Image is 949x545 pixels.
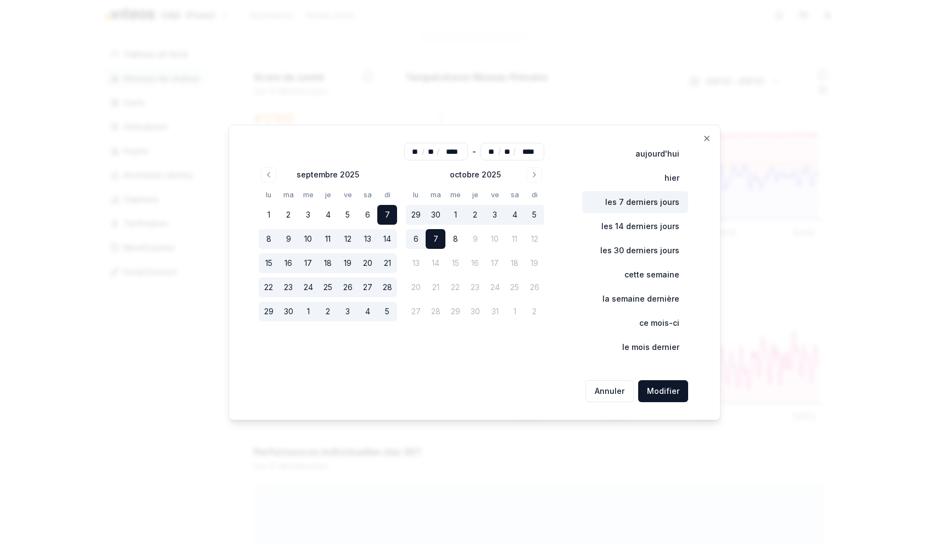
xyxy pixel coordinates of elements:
[406,205,426,225] button: 29
[358,253,377,273] button: 20
[406,189,426,201] th: lundi
[278,229,298,249] button: 9
[278,277,298,297] button: 23
[426,229,445,249] button: 7
[278,253,298,273] button: 16
[338,302,358,321] button: 3
[358,189,377,201] th: samedi
[298,302,318,321] button: 1
[377,189,397,201] th: dimanche
[445,205,465,225] button: 1
[338,189,358,201] th: vendredi
[318,229,338,249] button: 11
[437,146,439,157] span: /
[318,205,338,225] button: 4
[259,302,278,321] button: 29
[465,189,485,201] th: jeudi
[612,143,688,165] button: aujourd'hui
[259,229,278,249] button: 8
[406,229,426,249] button: 6
[377,229,397,249] button: 14
[498,146,501,157] span: /
[377,302,397,321] button: 5
[318,302,338,321] button: 2
[377,277,397,297] button: 28
[426,205,445,225] button: 30
[298,277,318,297] button: 24
[377,253,397,273] button: 21
[616,312,688,334] button: ce mois-ci
[599,336,688,358] button: le mois dernier
[358,302,377,321] button: 4
[422,146,425,157] span: /
[465,205,485,225] button: 2
[278,302,298,321] button: 30
[505,205,524,225] button: 4
[377,205,397,225] button: 7
[578,215,688,237] button: les 14 derniers jours
[259,253,278,273] button: 15
[318,277,338,297] button: 25
[601,264,688,286] button: cette semaine
[278,205,298,225] button: 2
[505,189,524,201] th: samedi
[338,205,358,225] button: 5
[358,277,377,297] button: 27
[297,169,359,180] div: septembre 2025
[641,167,688,189] button: hier
[318,253,338,273] button: 18
[445,229,465,249] button: 8
[524,189,544,201] th: dimanche
[259,205,278,225] button: 1
[585,380,634,402] button: Annuler
[485,189,505,201] th: vendredi
[426,189,445,201] th: mardi
[298,229,318,249] button: 10
[579,288,688,310] button: la semaine dernière
[338,277,358,297] button: 26
[298,253,318,273] button: 17
[472,143,476,160] div: -
[259,277,278,297] button: 22
[259,189,278,201] th: lundi
[358,229,377,249] button: 13
[261,167,276,182] button: Go to previous month
[485,205,505,225] button: 3
[638,380,688,402] button: Modifier
[298,205,318,225] button: 3
[278,189,298,201] th: mardi
[582,191,688,213] button: les 7 derniers jours
[577,240,688,262] button: les 30 derniers jours
[298,189,318,201] th: mercredi
[524,205,544,225] button: 5
[338,229,358,249] button: 12
[445,189,465,201] th: mercredi
[527,167,542,182] button: Go to next month
[450,169,501,180] div: octobre 2025
[513,146,516,157] span: /
[338,253,358,273] button: 19
[358,205,377,225] button: 6
[318,189,338,201] th: jeudi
